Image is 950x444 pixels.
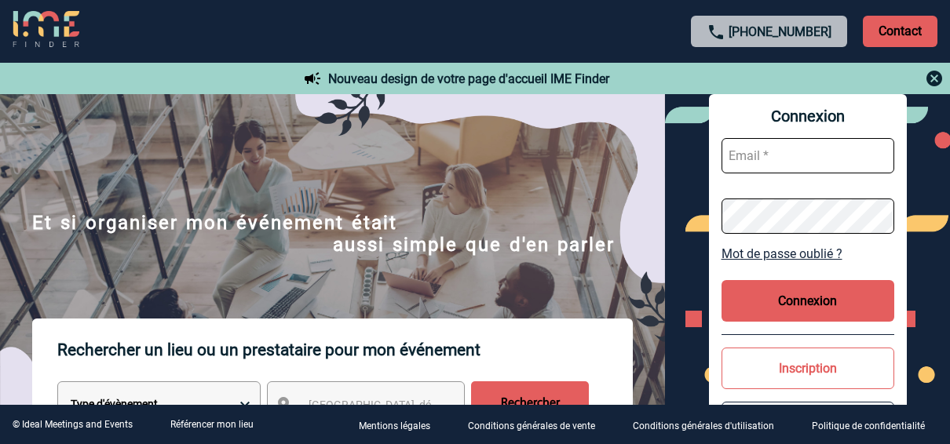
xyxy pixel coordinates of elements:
input: Rechercher [471,381,589,425]
a: Conditions générales de vente [455,417,620,432]
button: Référencer mon lieu [722,402,894,443]
span: [GEOGRAPHIC_DATA], département, région... [309,399,527,411]
p: Conditions générales d'utilisation [633,420,774,431]
button: Inscription [722,348,894,389]
p: Mentions légales [359,420,430,431]
a: Politique de confidentialité [799,417,950,432]
div: © Ideal Meetings and Events [13,419,133,430]
a: Mentions légales [346,417,455,432]
img: call-24-px.png [707,23,725,42]
span: Connexion [722,107,894,126]
a: Référencer mon lieu [170,419,254,430]
a: [PHONE_NUMBER] [729,24,831,39]
button: Connexion [722,280,894,322]
a: Conditions générales d'utilisation [620,417,799,432]
a: Mot de passe oublié ? [722,246,894,261]
p: Conditions générales de vente [468,420,595,431]
p: Rechercher un lieu ou un prestataire pour mon événement [57,318,633,381]
input: Email * [722,138,894,173]
p: Politique de confidentialité [812,420,925,431]
p: Contact [863,16,937,47]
